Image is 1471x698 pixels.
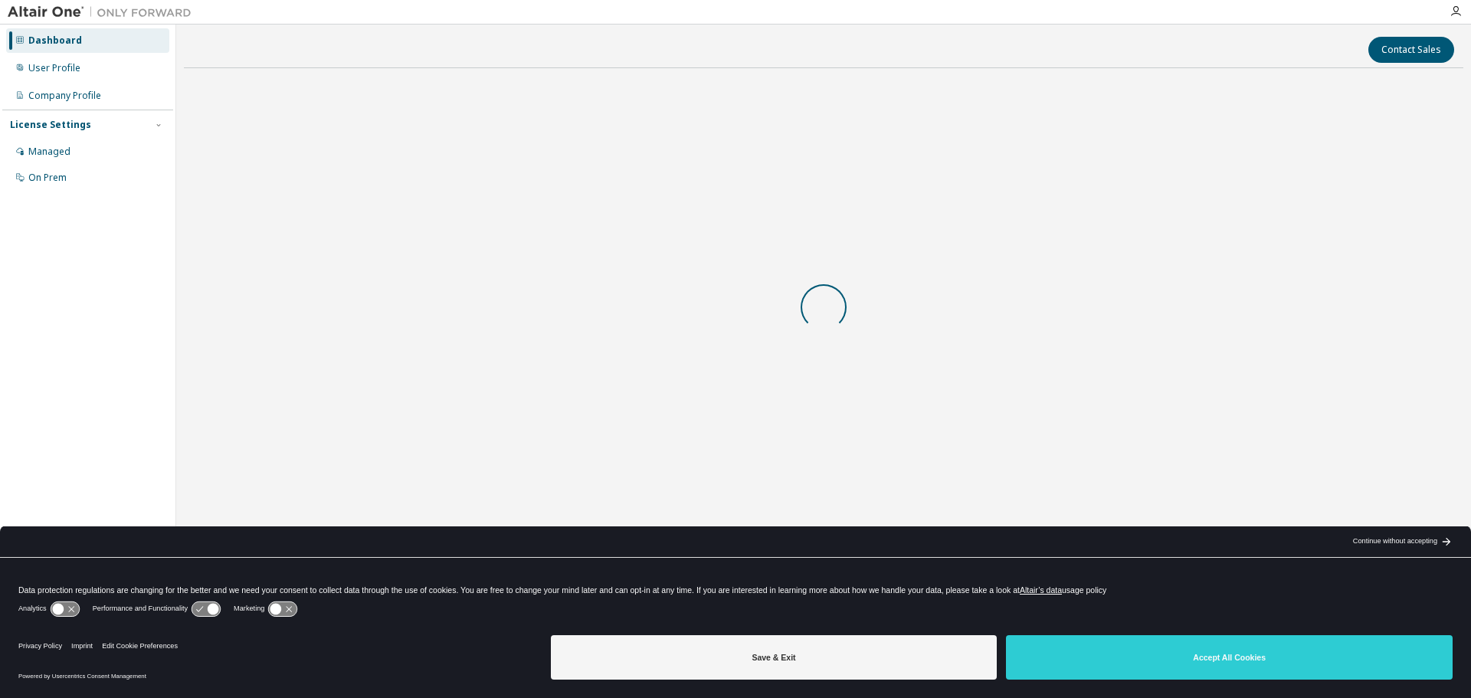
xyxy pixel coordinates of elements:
[28,146,70,158] div: Managed
[10,119,91,131] div: License Settings
[28,90,101,102] div: Company Profile
[28,172,67,184] div: On Prem
[28,34,82,47] div: Dashboard
[1368,37,1454,63] button: Contact Sales
[28,62,80,74] div: User Profile
[8,5,199,20] img: Altair One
